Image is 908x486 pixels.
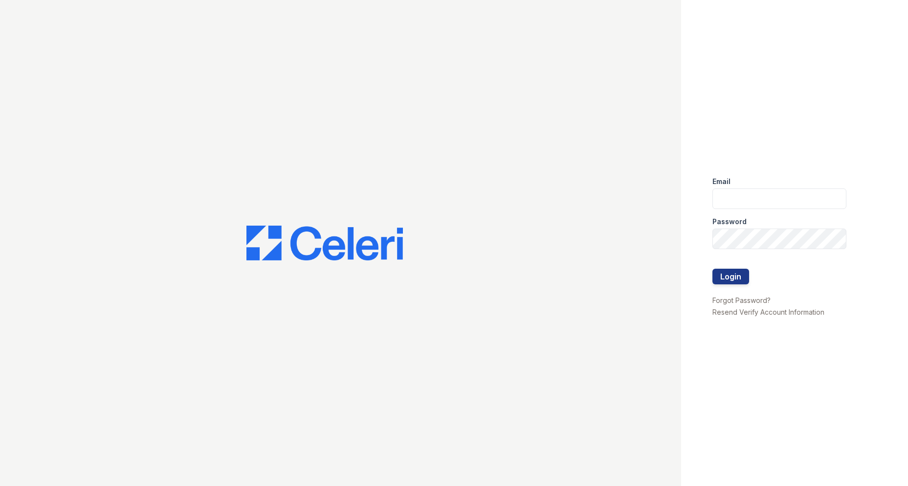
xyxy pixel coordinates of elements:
[712,217,747,227] label: Password
[246,226,403,261] img: CE_Logo_Blue-a8612792a0a2168367f1c8372b55b34899dd931a85d93a1a3d3e32e68fde9ad4.png
[712,308,824,316] a: Resend Verify Account Information
[712,269,749,284] button: Login
[712,177,731,186] label: Email
[712,296,771,304] a: Forgot Password?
